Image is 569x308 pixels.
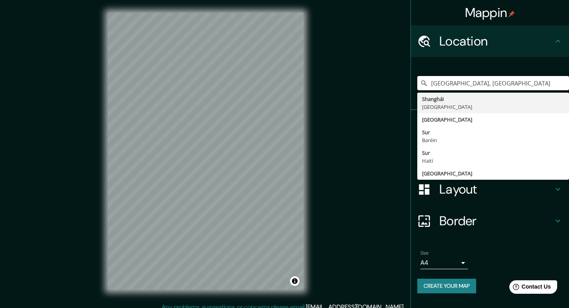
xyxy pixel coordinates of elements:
div: Border [411,205,569,237]
div: Shanghái [422,95,564,103]
h4: Mappin [465,5,515,21]
div: [GEOGRAPHIC_DATA] [422,169,564,177]
h4: Border [439,213,553,229]
h4: Location [439,33,553,49]
div: A4 [420,257,468,269]
button: Toggle attribution [290,276,300,286]
iframe: Help widget launcher [499,277,560,299]
button: Create your map [417,279,476,293]
input: Pick your city or area [417,76,569,90]
div: Sur [422,128,564,136]
div: Location [411,25,569,57]
div: [GEOGRAPHIC_DATA] [422,103,564,111]
div: Haití [422,157,564,165]
label: Size [420,250,429,257]
div: Layout [411,173,569,205]
h4: Layout [439,181,553,197]
canvas: Map [108,13,303,290]
div: Pins [411,110,569,142]
img: pin-icon.png [509,11,515,17]
div: Style [411,142,569,173]
div: [GEOGRAPHIC_DATA] [422,116,564,124]
div: Sur [422,149,564,157]
div: Baréin [422,136,564,144]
